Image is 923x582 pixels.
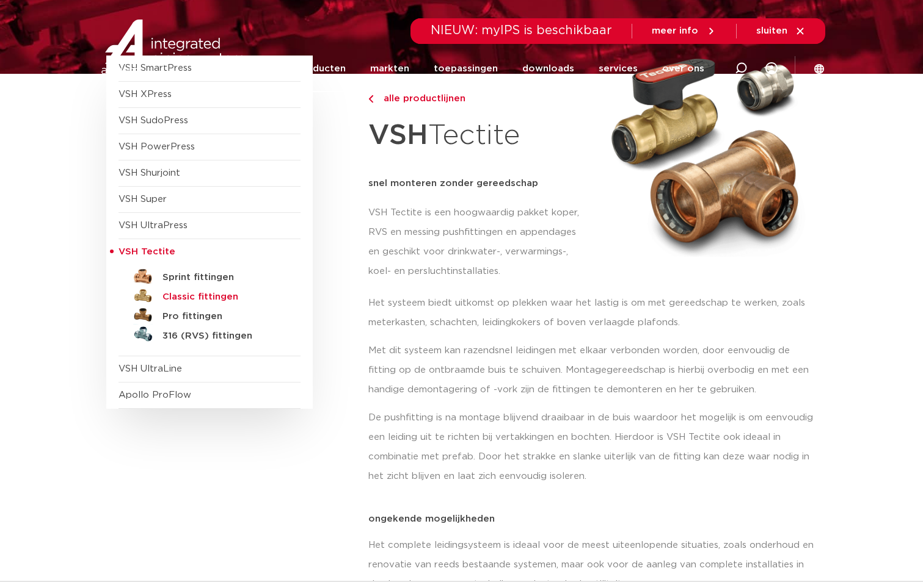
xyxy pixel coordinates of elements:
[368,121,428,149] strong: VSH
[119,324,301,343] a: 316 (RVS) fittingen
[119,90,172,99] a: VSH XPress
[431,24,612,37] span: NIEUW: myIPS is beschikbaar
[119,195,167,204] a: VSH Super
[368,112,589,159] h1: Tectite
[756,26,806,37] a: sluiten
[296,45,346,92] a: producten
[599,45,638,92] a: services
[119,168,180,178] a: VSH Shurjoint
[370,45,409,92] a: markten
[756,26,787,35] span: sluiten
[119,265,301,285] a: Sprint fittingen
[119,304,301,324] a: Pro fittingen
[662,45,704,92] a: over ons
[119,247,175,256] span: VSH Tectite
[368,203,589,281] p: VSH Tectite is een hoogwaardig pakket koper, RVS en messing pushfittingen en appendages en geschi...
[368,408,817,486] p: De pushfitting is na montage blijvend draaibaar in de buis waardoor het mogelijk is om eenvoudig ...
[652,26,698,35] span: meer info
[368,92,589,106] a: alle productlijnen
[162,331,283,342] h5: 316 (RVS) fittingen
[376,94,465,103] span: alle productlijnen
[119,390,191,400] a: Apollo ProFlow
[162,272,283,283] h5: Sprint fittingen
[162,311,283,322] h5: Pro fittingen
[368,95,373,103] img: chevron-right.svg
[119,142,195,151] a: VSH PowerPress
[119,364,182,373] a: VSH UltraLine
[162,292,283,303] h5: Classic fittingen
[652,26,717,37] a: meer info
[368,514,817,523] p: ongekende mogelijkheden
[296,45,704,92] nav: Menu
[522,45,574,92] a: downloads
[119,285,301,304] a: Classic fittingen
[368,179,538,188] strong: snel monteren zonder gereedschap
[368,341,817,400] p: Met dit systeem kan razendsnel leidingen met elkaar verbonden worden, door eenvoudig de fitting o...
[434,45,498,92] a: toepassingen
[368,293,817,332] p: Het systeem biedt uitkomst op plekken waar het lastig is om met gereedschap te werken, zoals mete...
[119,221,188,230] a: VSH UltraPress
[119,116,188,125] a: VSH SudoPress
